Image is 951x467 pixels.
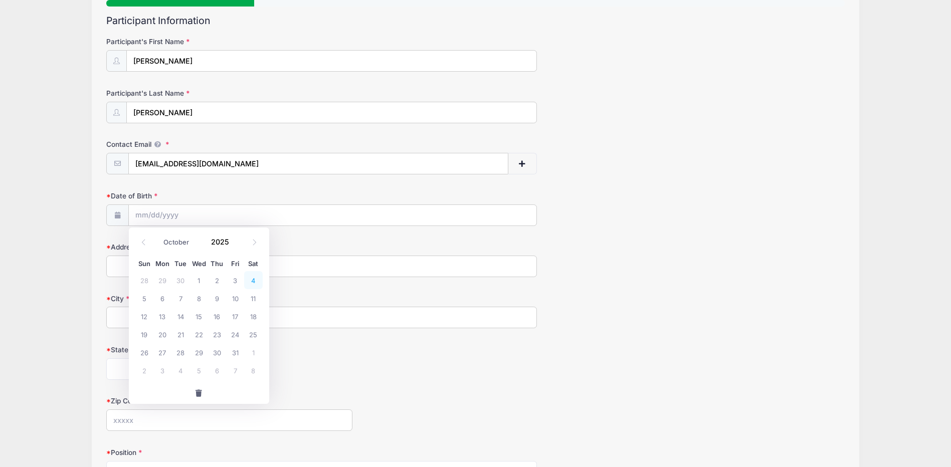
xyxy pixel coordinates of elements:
[171,361,189,379] span: November 4, 2025
[135,289,153,307] span: October 5, 2025
[208,271,226,289] span: October 2, 2025
[153,289,171,307] span: October 6, 2025
[106,242,352,252] label: Address
[244,261,262,267] span: Sat
[244,289,262,307] span: October 11, 2025
[128,204,537,226] input: mm/dd/yyyy
[208,289,226,307] span: October 9, 2025
[135,343,153,361] span: October 26, 2025
[106,294,352,304] label: City
[244,361,262,379] span: November 8, 2025
[171,343,189,361] span: October 28, 2025
[128,153,509,174] input: email@email.com
[226,271,244,289] span: October 3, 2025
[135,307,153,325] span: October 12, 2025
[153,325,171,343] span: October 20, 2025
[135,361,153,379] span: November 2, 2025
[126,50,537,72] input: Participant's First Name
[189,261,208,267] span: Wed
[208,361,226,379] span: November 6, 2025
[208,325,226,343] span: October 23, 2025
[171,261,189,267] span: Tue
[226,361,244,379] span: November 7, 2025
[153,271,171,289] span: September 29, 2025
[207,235,239,250] input: Year
[189,289,208,307] span: October 8, 2025
[159,236,204,249] select: Month
[106,409,352,431] input: xxxxx
[106,396,352,406] label: Zip Code
[106,88,352,98] label: Participant's Last Name
[189,343,208,361] span: October 29, 2025
[189,361,208,379] span: November 5, 2025
[226,307,244,325] span: October 17, 2025
[153,343,171,361] span: October 27, 2025
[244,271,262,289] span: October 4, 2025
[171,289,189,307] span: October 7, 2025
[135,325,153,343] span: October 19, 2025
[106,191,352,201] label: Date of Birth
[106,37,352,47] label: Participant's First Name
[208,307,226,325] span: October 16, 2025
[171,271,189,289] span: September 30, 2025
[226,289,244,307] span: October 10, 2025
[106,139,352,149] label: Contact Email
[226,343,244,361] span: October 31, 2025
[208,343,226,361] span: October 30, 2025
[189,271,208,289] span: October 1, 2025
[244,307,262,325] span: October 18, 2025
[244,343,262,361] span: November 1, 2025
[189,325,208,343] span: October 22, 2025
[226,325,244,343] span: October 24, 2025
[244,325,262,343] span: October 25, 2025
[153,307,171,325] span: October 13, 2025
[153,361,171,379] span: November 3, 2025
[135,271,153,289] span: September 28, 2025
[189,307,208,325] span: October 15, 2025
[106,447,352,457] label: Position
[135,261,153,267] span: Sun
[171,325,189,343] span: October 21, 2025
[126,102,537,123] input: Participant's Last Name
[153,261,171,267] span: Mon
[106,15,844,27] h2: Participant Information
[106,345,352,355] label: State
[208,261,226,267] span: Thu
[226,261,244,267] span: Fri
[171,307,189,325] span: October 14, 2025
